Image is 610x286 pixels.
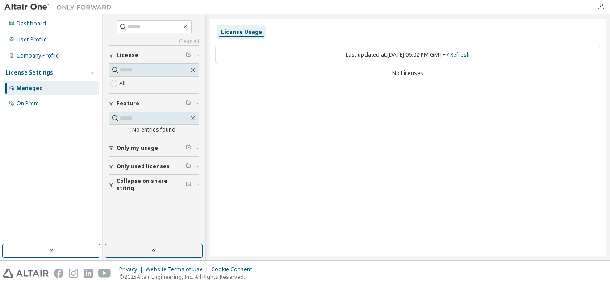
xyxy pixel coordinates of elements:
[98,269,111,278] img: youtube.svg
[186,145,191,152] span: Clear filter
[84,269,93,278] img: linkedin.svg
[186,163,191,170] span: Clear filter
[211,266,257,273] div: Cookie Consent
[119,266,146,273] div: Privacy
[215,70,600,77] div: No Licenses
[117,163,170,170] span: Only used licenses
[117,178,186,192] span: Collapse on share string
[186,52,191,59] span: Clear filter
[117,100,139,107] span: Feature
[117,52,138,59] span: License
[119,78,127,89] label: All
[17,85,43,92] div: Managed
[450,51,470,58] a: Refresh
[186,100,191,107] span: Clear filter
[17,20,46,27] div: Dashboard
[109,175,199,195] button: Collapse on share string
[3,269,49,278] img: altair_logo.svg
[215,46,600,64] div: Last updated at: [DATE] 06:02 PM GMT+7
[6,69,53,76] div: License Settings
[17,100,39,107] div: On Prem
[109,46,199,65] button: License
[109,94,199,113] button: Feature
[221,29,262,36] div: License Usage
[69,269,78,278] img: instagram.svg
[119,273,257,281] p: © 2025 Altair Engineering, Inc. All Rights Reserved.
[17,52,59,59] div: Company Profile
[109,157,199,176] button: Only used licenses
[117,145,158,152] span: Only my usage
[54,269,63,278] img: facebook.svg
[109,138,199,158] button: Only my usage
[146,266,211,273] div: Website Terms of Use
[109,38,199,45] a: Clear all
[17,36,47,43] div: User Profile
[109,126,199,133] div: No entries found
[4,3,116,12] img: Altair One
[186,181,191,188] span: Clear filter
